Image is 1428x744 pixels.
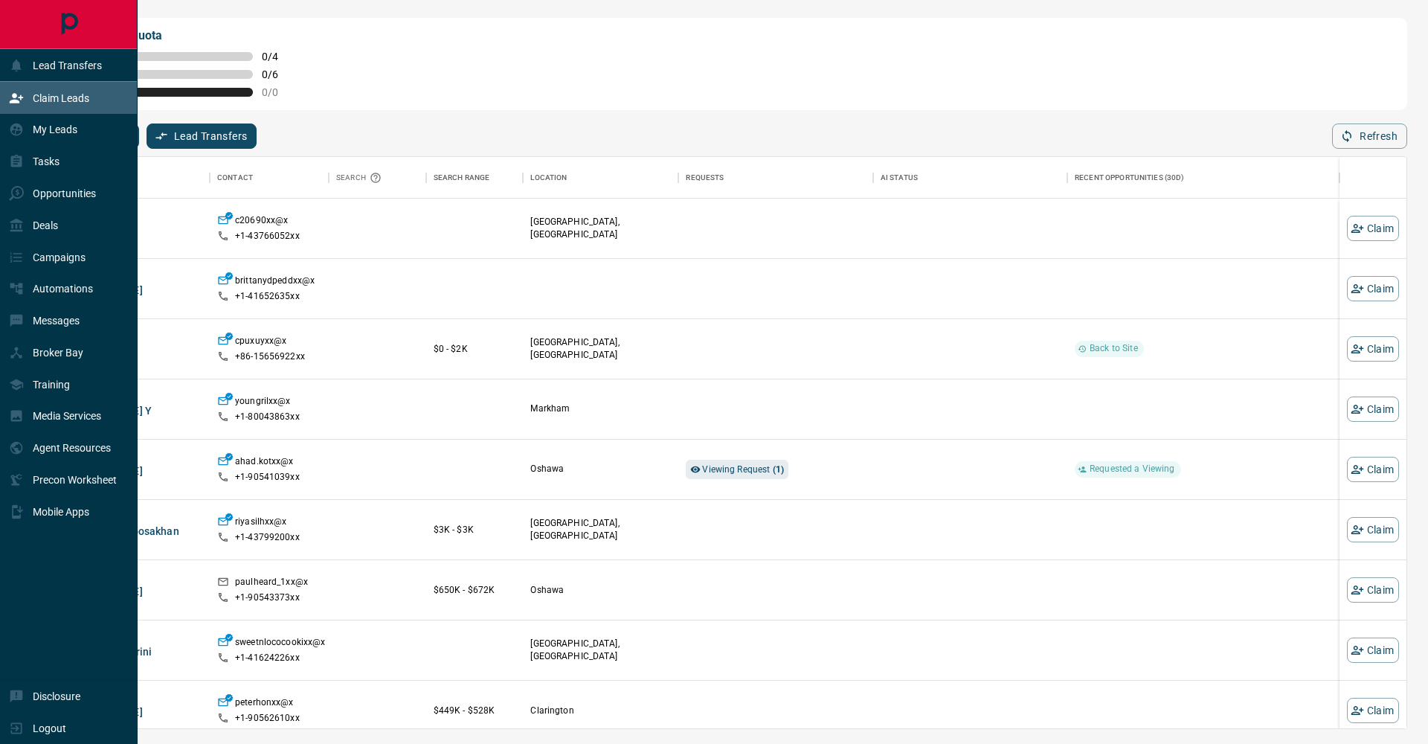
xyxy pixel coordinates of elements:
p: ahad.kotxx@x [235,455,294,471]
button: Claim [1347,638,1399,663]
div: Viewing Request (1) [686,460,788,479]
span: Requested a Viewing [1084,463,1180,475]
p: [GEOGRAPHIC_DATA], [GEOGRAPHIC_DATA] [530,216,671,241]
p: +1- 90543373xx [235,591,300,604]
div: Location [530,157,567,199]
div: Requests [678,157,872,199]
p: $449K - $528K [434,704,516,717]
button: Claim [1347,577,1399,603]
p: [GEOGRAPHIC_DATA], [GEOGRAPHIC_DATA] [530,336,671,362]
div: Search [336,157,385,199]
button: Claim [1347,336,1399,362]
div: Search Range [434,157,490,199]
div: Search Range [426,157,524,199]
button: Claim [1347,517,1399,542]
p: +1- 90562610xx [235,712,300,725]
p: paulheard_1xx@x [235,576,308,591]
div: Requests [686,157,724,199]
p: brittanydpeddxx@x [235,275,315,290]
button: Refresh [1332,124,1407,149]
p: +1- 43799200xx [235,531,300,544]
p: +86- 15656922xx [235,350,305,363]
p: +1- 80043863xx [235,411,300,423]
div: Contact [217,157,253,199]
p: youngrilxx@x [235,395,291,411]
p: sweetnlococookixx@x [235,636,325,652]
span: Back to Site [1084,342,1144,355]
div: Contact [210,157,329,199]
span: 0 / 4 [262,51,295,62]
p: +1- 43766052xx [235,230,300,243]
p: My Daily Quota [80,27,295,45]
p: $650K - $672K [434,583,516,597]
div: Recent Opportunities (30d) [1075,157,1184,199]
span: 0 / 6 [262,68,295,80]
p: +1- 90541039xx [235,471,300,484]
p: cpuxuyxx@x [235,335,286,350]
span: Viewing Request [702,464,784,475]
button: Claim [1347,397,1399,422]
p: Oshawa [530,584,671,597]
p: [GEOGRAPHIC_DATA], [GEOGRAPHIC_DATA] [530,517,671,542]
p: $0 - $2K [434,342,516,356]
p: +1- 41652635xx [235,290,300,303]
span: 0 / 0 [262,86,295,98]
p: +1- 41624226xx [235,652,300,664]
p: riyasilhxx@x [235,516,287,531]
p: $3K - $3K [434,523,516,536]
div: Recent Opportunities (30d) [1067,157,1339,199]
p: c20690xx@x [235,214,288,230]
p: [GEOGRAPHIC_DATA], [GEOGRAPHIC_DATA] [530,638,671,663]
button: Lead Transfers [147,124,257,149]
div: AI Status [873,157,1067,199]
div: Name [54,157,210,199]
p: peterhonxx@x [235,696,294,712]
button: Claim [1347,457,1399,482]
p: Markham [530,403,671,415]
div: AI Status [881,157,918,199]
div: Location [523,157,678,199]
button: Claim [1347,276,1399,301]
strong: ( 1 ) [773,464,784,475]
p: Clarington [530,705,671,717]
button: Claim [1347,216,1399,241]
p: Oshawa [530,463,671,475]
button: Claim [1347,698,1399,723]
